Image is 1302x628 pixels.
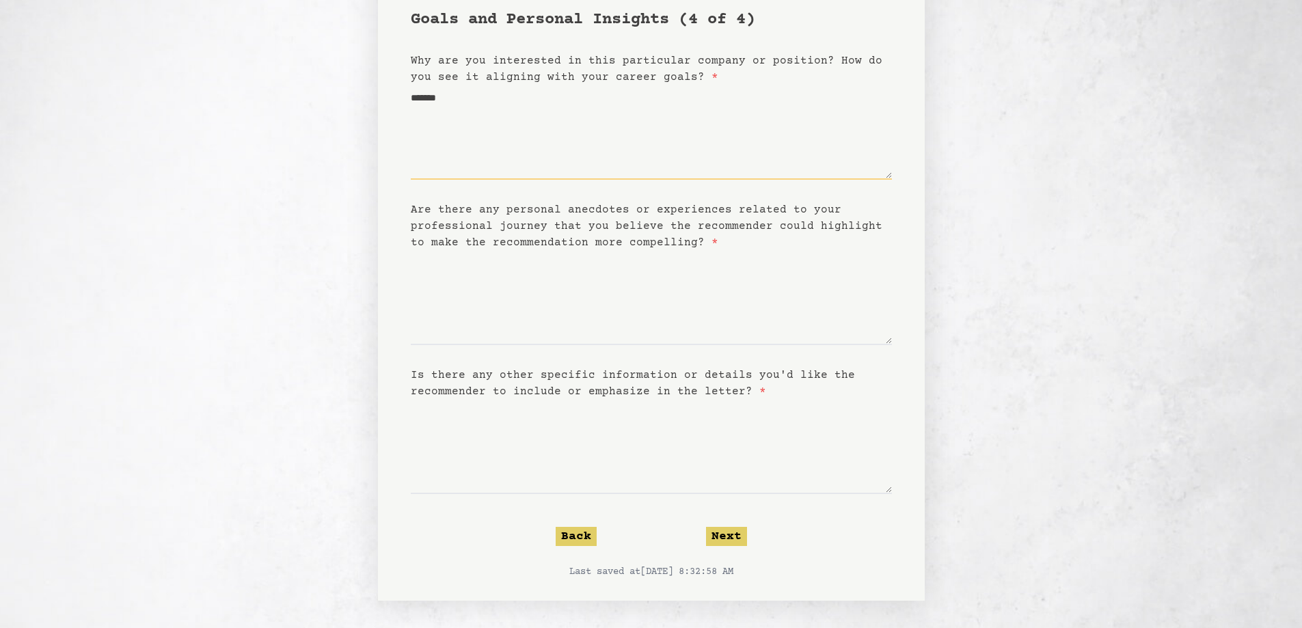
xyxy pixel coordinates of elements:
[411,369,855,398] label: Is there any other specific information or details you'd like the recommender to include or empha...
[411,565,892,579] p: Last saved at [DATE] 8:32:58 AM
[411,55,882,83] label: Why are you interested in this particular company or position? How do you see it aligning with yo...
[411,204,882,249] label: Are there any personal anecdotes or experiences related to your professional journey that you bel...
[556,527,597,546] button: Back
[411,9,892,31] h1: Goals and Personal Insights (4 of 4)
[706,527,747,546] button: Next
